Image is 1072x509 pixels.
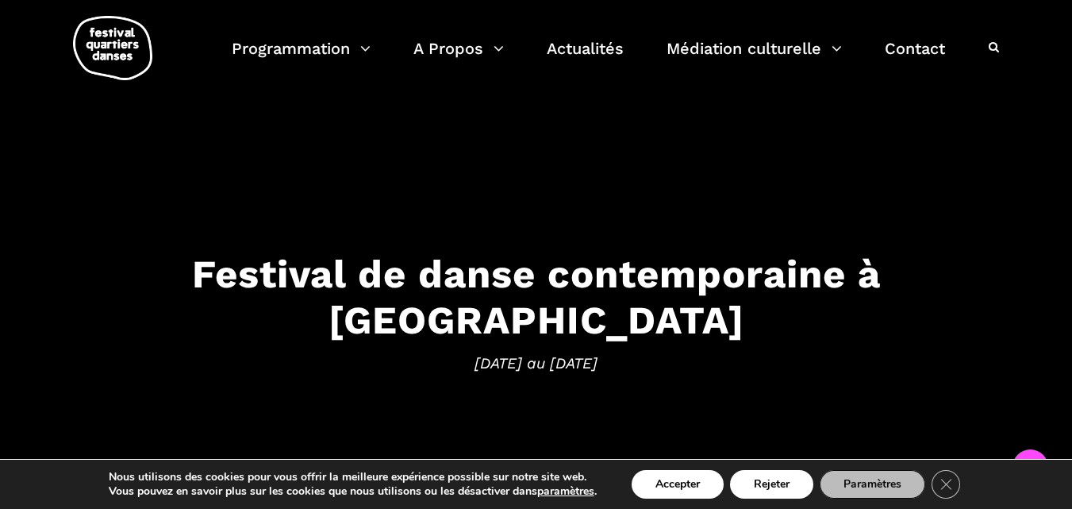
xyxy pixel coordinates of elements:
[232,35,371,82] a: Programmation
[73,16,152,80] img: logo-fqd-med
[44,352,1028,376] span: [DATE] au [DATE]
[885,35,945,82] a: Contact
[730,470,813,499] button: Rejeter
[667,35,842,82] a: Médiation culturelle
[547,35,624,82] a: Actualités
[109,484,597,499] p: Vous pouvez en savoir plus sur les cookies que nous utilisons ou les désactiver dans .
[413,35,504,82] a: A Propos
[537,484,594,499] button: paramètres
[44,250,1028,344] h3: Festival de danse contemporaine à [GEOGRAPHIC_DATA]
[820,470,925,499] button: Paramètres
[632,470,724,499] button: Accepter
[109,470,597,484] p: Nous utilisons des cookies pour vous offrir la meilleure expérience possible sur notre site web.
[932,470,960,499] button: Close GDPR Cookie Banner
